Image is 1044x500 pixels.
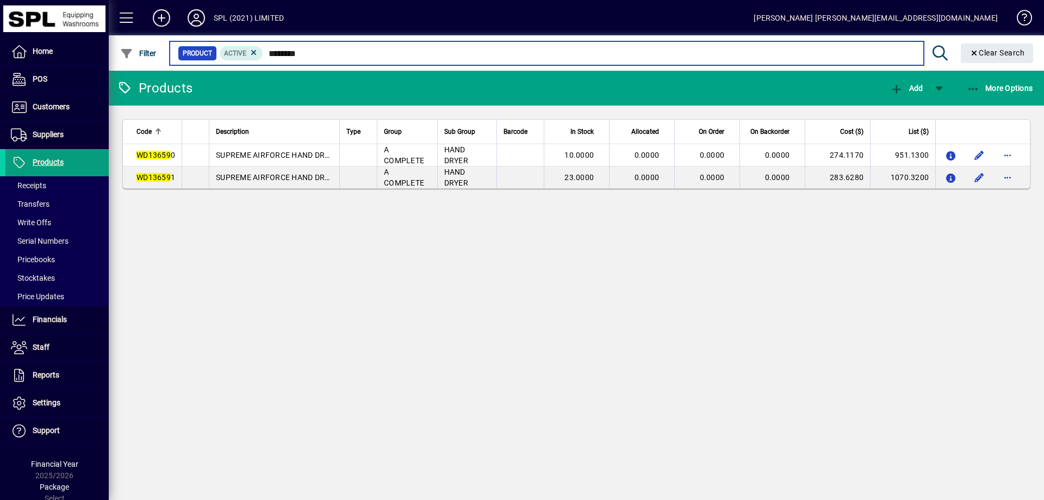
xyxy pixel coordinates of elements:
div: SPL (2021) LIMITED [214,9,284,27]
span: List ($) [909,126,929,138]
div: Type [346,126,370,138]
a: Customers [5,94,109,121]
div: In Stock [551,126,604,138]
a: Knowledge Base [1009,2,1030,38]
a: Home [5,38,109,65]
span: Cost ($) [840,126,863,138]
span: Clear Search [970,48,1025,57]
span: 0.0000 [765,151,790,159]
div: Barcode [504,126,537,138]
span: 0 [136,151,175,159]
button: Add [144,8,179,28]
span: 23.0000 [564,173,594,182]
span: Reports [33,371,59,379]
span: 0.0000 [700,151,725,159]
div: [PERSON_NAME] [PERSON_NAME][EMAIL_ADDRESS][DOMAIN_NAME] [754,9,998,27]
a: Receipts [5,176,109,195]
span: Type [346,126,361,138]
td: 274.1170 [805,144,870,166]
td: 283.6280 [805,166,870,188]
a: Stocktakes [5,269,109,287]
a: Settings [5,390,109,417]
span: Financial Year [31,460,78,468]
span: Sub Group [444,126,475,138]
span: Transfers [11,200,49,208]
span: Settings [33,398,60,407]
span: In Stock [570,126,594,138]
span: Active [224,50,246,57]
div: On Backorder [747,126,799,138]
span: Product [183,48,212,59]
span: 0.0000 [635,173,660,182]
span: Financials [33,315,67,324]
a: Staff [5,334,109,361]
span: 0.0000 [700,173,725,182]
span: Home [33,47,53,55]
span: Barcode [504,126,527,138]
button: More options [999,169,1016,186]
em: WD13659 [136,151,171,159]
span: POS [33,75,47,83]
button: More Options [964,78,1036,98]
span: SUPREME AIRFORCE HAND DRYER STAINLESS STEEL 1.1kW [216,173,427,182]
span: Add [890,84,923,92]
mat-chip: Activation Status: Active [220,46,263,60]
button: More options [999,146,1016,164]
a: Serial Numbers [5,232,109,250]
span: Allocated [631,126,659,138]
button: Add [887,78,925,98]
button: Filter [117,44,159,63]
span: Support [33,426,60,435]
div: Sub Group [444,126,490,138]
td: 951.1300 [870,144,935,166]
a: Transfers [5,195,109,213]
span: Stocktakes [11,274,55,282]
em: WD13659 [136,173,171,182]
span: 1 [136,173,175,182]
button: Profile [179,8,214,28]
a: Reports [5,362,109,389]
span: 0.0000 [635,151,660,159]
span: HAND DRYER [444,145,468,165]
div: Group [384,126,431,138]
button: Edit [971,146,988,164]
span: Customers [33,102,70,111]
span: SUPREME AIRFORCE HAND DRYER - BLACK 1.1kW [216,151,393,159]
a: Pricebooks [5,250,109,269]
span: More Options [967,84,1033,92]
button: Edit [971,169,988,186]
button: Clear [961,44,1034,63]
span: A COMPLETE [384,145,424,165]
span: Description [216,126,249,138]
div: Products [117,79,192,97]
td: 1070.3200 [870,166,935,188]
span: 10.0000 [564,151,594,159]
span: On Order [699,126,724,138]
span: Code [136,126,152,138]
span: Products [33,158,64,166]
div: Description [216,126,333,138]
span: On Backorder [750,126,790,138]
span: Staff [33,343,49,351]
span: Write Offs [11,218,51,227]
span: Serial Numbers [11,237,69,245]
span: Pricebooks [11,255,55,264]
span: HAND DRYER [444,168,468,187]
a: POS [5,66,109,93]
a: Financials [5,306,109,334]
a: Suppliers [5,121,109,149]
span: Suppliers [33,130,64,139]
span: Receipts [11,181,46,190]
span: Package [40,483,69,491]
a: Write Offs [5,213,109,232]
span: 0.0000 [765,173,790,182]
a: Support [5,417,109,445]
span: Filter [120,49,157,58]
a: Price Updates [5,287,109,306]
span: Price Updates [11,292,64,301]
div: On Order [681,126,734,138]
div: Allocated [616,126,669,138]
div: Code [136,126,175,138]
span: A COMPLETE [384,168,424,187]
span: Group [384,126,402,138]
